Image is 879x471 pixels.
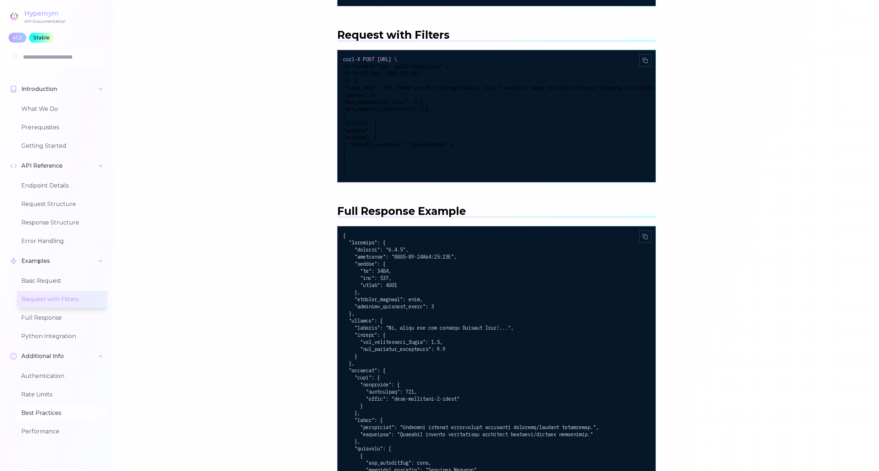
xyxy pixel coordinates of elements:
span: Full Response Example [337,205,466,218]
button: Request Structure [17,196,108,213]
button: Request with Filters [17,291,108,308]
span: }, [343,113,349,119]
span: API Reference [21,162,63,170]
button: Error Handling [17,233,108,250]
span: -H "Content-Type: application/json" \ [343,63,448,70]
span: "filters": { [343,120,377,126]
img: Hypernym Logo [9,11,20,22]
span: curl [343,56,354,63]
button: Performance [17,423,108,440]
span: { "semantic_category": "pleasantries" } [343,141,454,148]
button: Copy to clipboard [639,231,651,243]
button: Additional Info [6,348,108,365]
a: HypernymAPI Documentation [9,9,66,24]
button: Rate Limits [17,386,108,403]
span: "essay_text": "Hi, thank you for calling Radical Toys! I would be happy to help with your shippin... [343,85,678,91]
div: Hypernym [24,9,66,18]
span: Additional Info [21,352,64,361]
span: "min_semantic_similarity": 0.8 [343,106,428,112]
button: Python Integration [17,328,108,345]
span: "min_compression_ratio": 0.5, [343,99,425,105]
span: Introduction [21,85,57,93]
button: Endpoint Details [17,177,108,194]
button: Introduction [6,81,108,98]
div: API Documentation [24,18,66,24]
button: Getting Started [17,137,108,155]
div: v1.2 [9,33,26,43]
span: ] [343,148,346,155]
button: API Reference [6,157,108,174]
span: }' [343,170,349,176]
span: Examples [21,257,50,265]
button: Response Structure [17,214,108,231]
button: Authentication [17,368,108,385]
button: Examples [6,253,108,270]
span: -H "X-API-Key: YOUR_API_KEY" \ [343,70,428,77]
span: "purpose": { [343,127,377,134]
span: "params": { [343,92,374,98]
button: Best Practices [17,405,108,422]
button: What We Do [17,101,108,118]
button: Basic Request [17,272,108,289]
span: } [343,163,346,169]
div: Stable [29,33,54,43]
button: Full Response [17,309,108,326]
span: -X POST [URL] \ [354,56,397,63]
button: Prerequisites [17,119,108,136]
button: Copy to clipboard [639,54,651,66]
span: -d '{ [343,77,357,84]
span: "exclude": [ [343,134,377,141]
span: } [343,156,346,162]
span: Request with Filters [337,28,450,42]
